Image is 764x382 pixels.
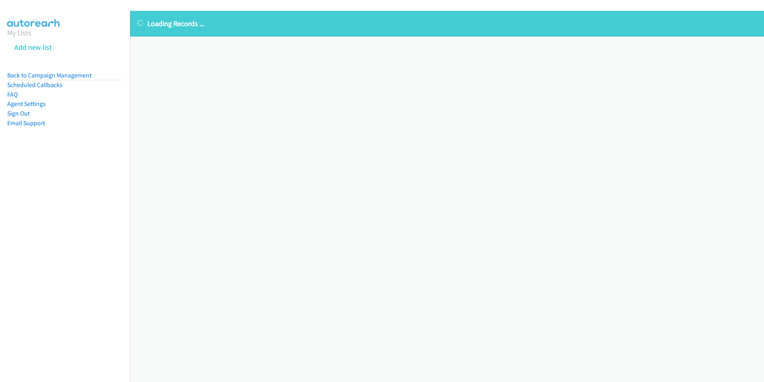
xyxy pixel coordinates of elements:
a: My Lists [7,28,31,37]
a: FAQ [7,91,18,98]
a: Scheduled Callbacks [7,81,63,89]
a: Email Support [7,119,45,127]
a: Sign Out [7,110,30,117]
a: Back to Campaign Management [7,71,91,79]
a: Add new list [14,43,52,52]
p: Loading Records ... [137,18,757,29]
a: Agent Settings [7,100,46,108]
